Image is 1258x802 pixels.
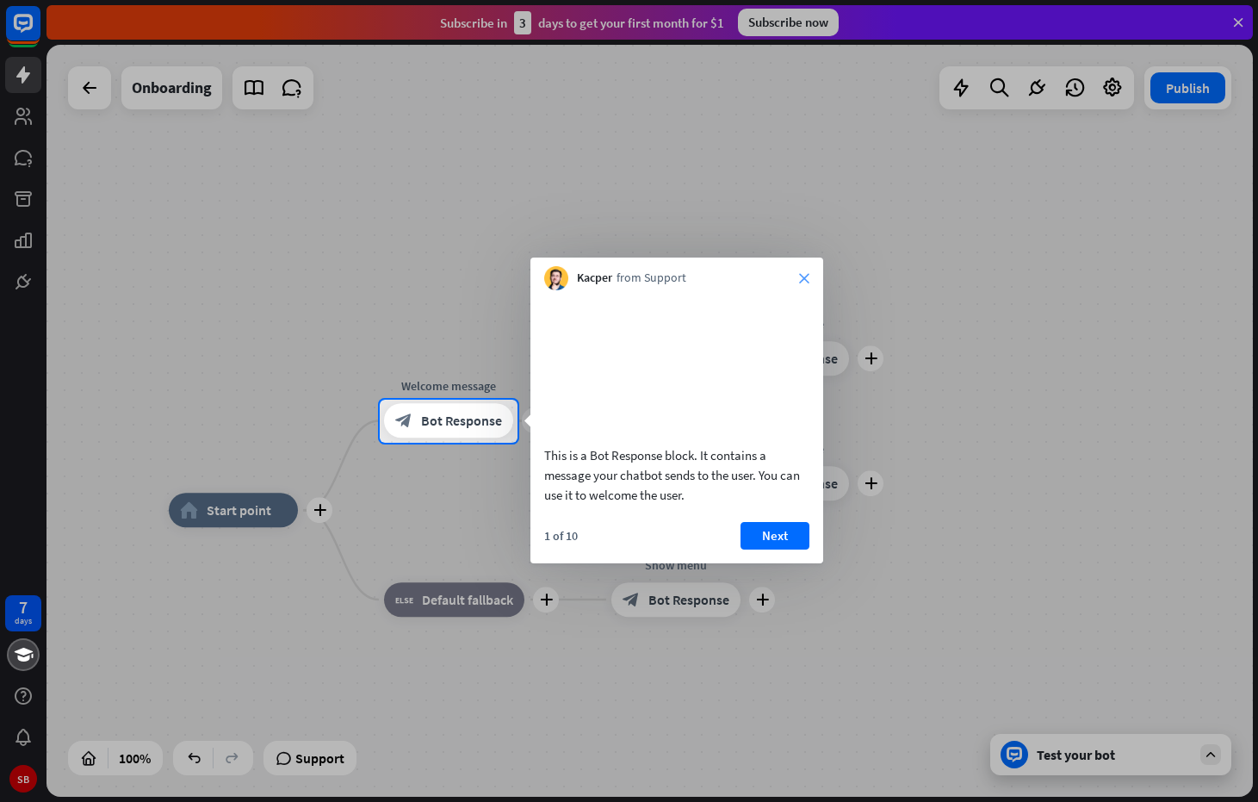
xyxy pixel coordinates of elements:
[577,270,612,287] span: Kacper
[799,273,809,283] i: close
[741,522,809,550] button: Next
[617,270,686,287] span: from Support
[544,528,578,544] div: 1 of 10
[395,413,412,430] i: block_bot_response
[544,445,809,505] div: This is a Bot Response block. It contains a message your chatbot sends to the user. You can use i...
[421,413,502,430] span: Bot Response
[14,7,65,59] button: Open LiveChat chat widget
